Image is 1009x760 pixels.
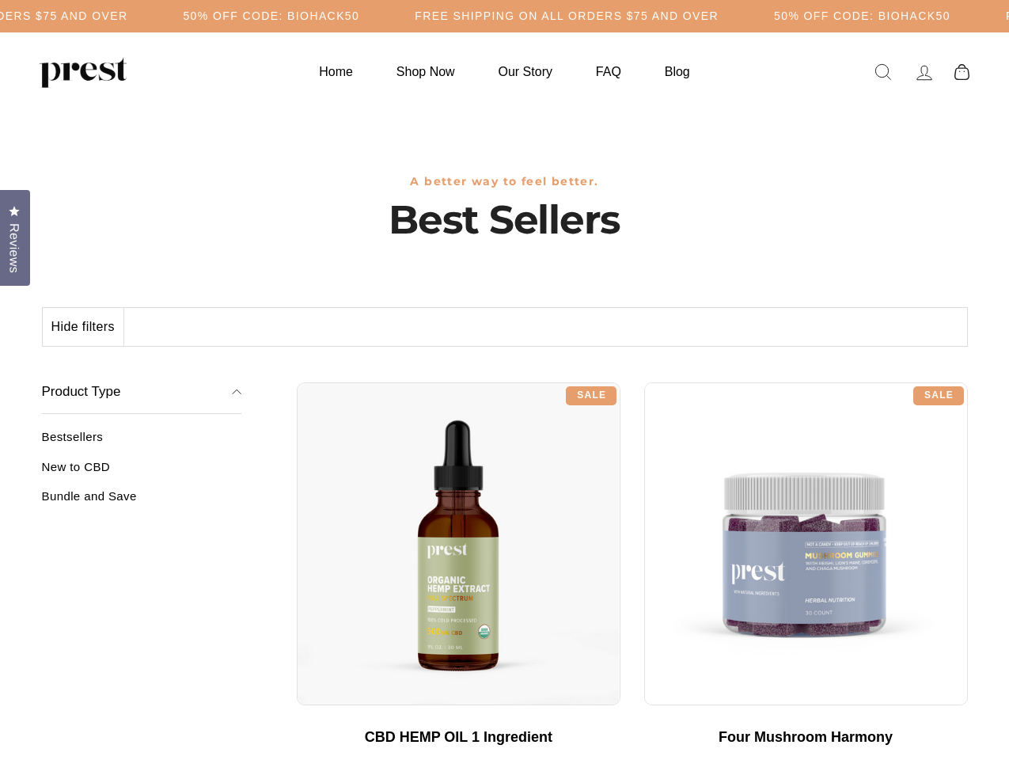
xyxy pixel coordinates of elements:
[183,9,359,23] h5: 50% OFF CODE: BIOHACK50
[299,56,373,87] a: Home
[415,9,719,23] h5: Free Shipping on all orders $75 and over
[42,489,242,515] a: Bundle and Save
[377,56,475,87] a: Shop Now
[42,430,242,456] a: Bestsellers
[479,56,572,87] a: Our Story
[566,386,616,405] div: Sale
[774,9,950,23] h5: 50% OFF CODE: BIOHACK50
[42,175,968,188] h3: A better way to feel better.
[42,370,242,415] button: Product Type
[576,56,641,87] a: FAQ
[660,729,952,747] div: Four Mushroom Harmony
[42,460,242,486] a: New to CBD
[4,223,25,273] span: Reviews
[313,729,605,747] div: CBD HEMP OIL 1 Ingredient
[299,56,709,87] ul: Primary
[40,56,127,88] img: PREST ORGANICS
[43,308,124,346] button: Hide filters
[913,386,964,405] div: Sale
[645,56,710,87] a: Blog
[42,196,968,244] h1: Best Sellers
